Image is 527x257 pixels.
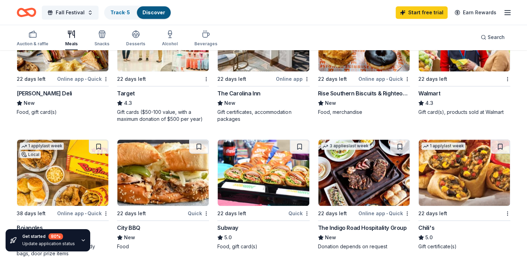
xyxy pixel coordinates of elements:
[17,139,109,257] a: Image for Bojangles1 applylast weekLocal38 days leftOnline app•QuickBojanglesNewFood, monetary do...
[162,41,178,47] div: Alcohol
[218,140,309,206] img: Image for Subway
[224,99,235,107] span: New
[65,41,78,47] div: Meals
[126,41,145,47] div: Desserts
[17,5,109,116] a: Image for McAlister's Deli12 applieslast week22 days leftOnline app•Quick[PERSON_NAME] DeliNewFoo...
[386,76,388,82] span: •
[42,6,99,20] button: Fall Festival
[65,27,78,50] button: Meals
[386,211,388,216] span: •
[22,233,75,240] div: Get started
[110,9,130,15] a: Track· 5
[20,151,41,158] div: Local
[162,27,178,50] button: Alcohol
[318,75,347,83] div: 22 days left
[17,209,46,218] div: 38 days left
[56,8,85,17] span: Fall Festival
[217,209,246,218] div: 22 days left
[17,109,109,116] div: Food, gift card(s)
[418,75,447,83] div: 22 days left
[318,89,410,98] div: Rise Southern Biscuits & Righteous Chicken
[217,109,309,123] div: Gift certificates, accommodation packages
[418,243,510,250] div: Gift certificate(s)
[17,4,36,21] a: Home
[117,109,209,123] div: Gift cards ($50-100 value, with a maximum donation of $500 per year)
[85,76,86,82] span: •
[318,109,410,116] div: Food, merchandise
[117,140,209,206] img: Image for City BBQ
[450,6,501,19] a: Earn Rewards
[224,233,232,242] span: 5.0
[396,6,448,19] a: Start free trial
[48,233,63,240] div: 80 %
[288,209,310,218] div: Quick
[20,142,64,150] div: 1 apply last week
[276,75,310,83] div: Online app
[24,99,35,107] span: New
[117,139,209,250] a: Image for City BBQ22 days leftQuickCity BBQNewFood
[318,243,410,250] div: Donation depends on request
[17,27,48,50] button: Auction & raffle
[418,89,440,98] div: Walmart
[94,41,109,47] div: Snacks
[217,5,309,123] a: Image for The Carolina InnLocal22 days leftOnline appThe Carolina InnNewGift certificates, accomm...
[17,75,46,83] div: 22 days left
[419,140,510,206] img: Image for Chili's
[318,5,410,116] a: Image for Rise Southern Biscuits & Righteous Chicken2 applieslast week22 days leftOnline app•Quic...
[124,233,135,242] span: New
[217,89,261,98] div: The Carolina Inn
[22,241,75,247] div: Update application status
[318,224,407,232] div: The Indigo Road Hospitality Group
[358,75,410,83] div: Online app Quick
[358,209,410,218] div: Online app Quick
[17,140,108,206] img: Image for Bojangles
[418,139,510,250] a: Image for Chili's1 applylast week22 days leftChili's5.0Gift certificate(s)
[418,224,434,232] div: Chili's
[217,75,246,83] div: 22 days left
[321,142,370,150] div: 3 applies last week
[217,224,238,232] div: Subway
[488,33,505,41] span: Search
[421,142,465,150] div: 1 apply last week
[117,243,209,250] div: Food
[117,5,209,123] a: Image for Target3 applieslast week22 days leftTarget4.3Gift cards ($50-100 value, with a maximum ...
[217,243,309,250] div: Food, gift card(s)
[418,5,510,116] a: Image for Walmart1 applylast week22 days leftWalmart4.3Gift card(s), products sold at Walmart
[318,139,410,250] a: Image for The Indigo Road Hospitality Group3 applieslast week22 days leftOnline app•QuickThe Indi...
[57,209,109,218] div: Online app Quick
[325,99,336,107] span: New
[85,211,86,216] span: •
[217,139,309,250] a: Image for Subway22 days leftQuickSubway5.0Food, gift card(s)
[318,209,347,218] div: 22 days left
[117,89,135,98] div: Target
[142,9,165,15] a: Discover
[425,99,433,107] span: 4.3
[194,41,217,47] div: Beverages
[104,6,171,20] button: Track· 5Discover
[94,27,109,50] button: Snacks
[17,41,48,47] div: Auction & raffle
[126,27,145,50] button: Desserts
[117,209,146,218] div: 22 days left
[475,30,510,44] button: Search
[124,99,132,107] span: 4.3
[425,233,433,242] span: 5.0
[188,209,209,218] div: Quick
[325,233,336,242] span: New
[418,109,510,116] div: Gift card(s), products sold at Walmart
[17,89,72,98] div: [PERSON_NAME] Deli
[117,224,140,232] div: City BBQ
[57,75,109,83] div: Online app Quick
[418,209,447,218] div: 22 days left
[318,140,410,206] img: Image for The Indigo Road Hospitality Group
[117,75,146,83] div: 22 days left
[194,27,217,50] button: Beverages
